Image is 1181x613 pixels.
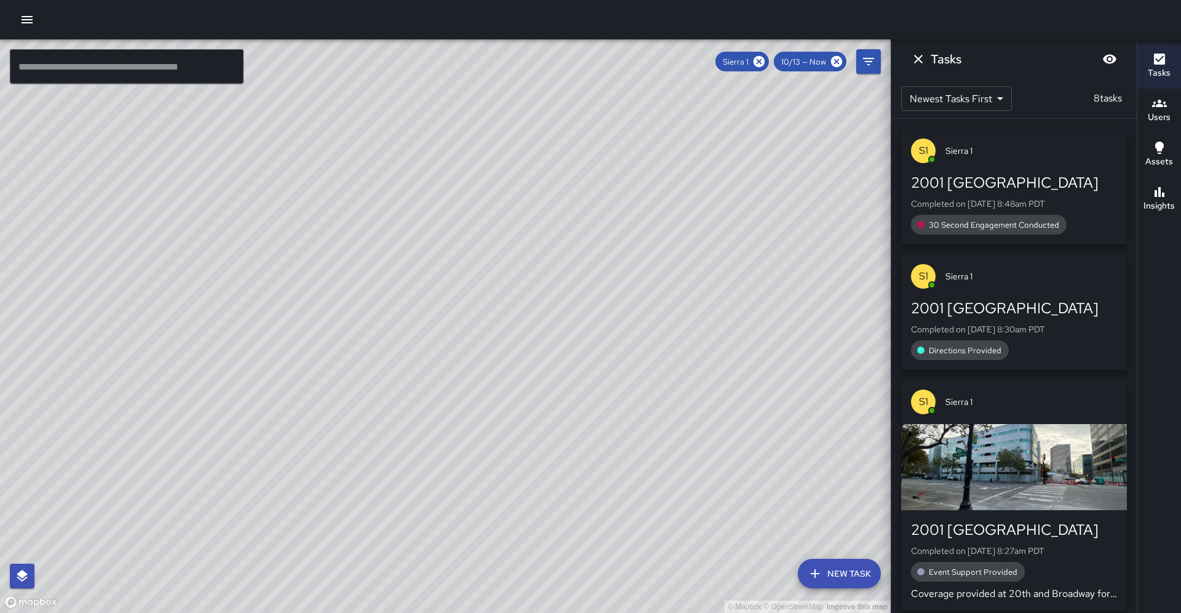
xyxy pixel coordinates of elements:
[1137,133,1181,177] button: Assets
[1137,89,1181,133] button: Users
[715,52,769,71] div: Sierra 1
[921,345,1009,356] span: Directions Provided
[919,269,928,284] p: S1
[1148,111,1171,124] h6: Users
[798,559,881,588] button: New Task
[1145,155,1173,169] h6: Assets
[774,52,846,71] div: 10/13 — Now
[911,587,1117,601] p: Coverage provided at 20th and Broadway for the safety of PG&E employees among morning commuters
[911,520,1117,540] div: 2001 [GEOGRAPHIC_DATA]
[911,173,1117,193] div: 2001 [GEOGRAPHIC_DATA]
[919,143,928,158] p: S1
[856,49,881,74] button: Filters
[901,380,1127,611] button: S1Sierra 12001 [GEOGRAPHIC_DATA]Completed on [DATE] 8:27am PDTEvent Support ProvidedCoverage prov...
[774,57,833,67] span: 10/13 — Now
[1148,66,1171,80] h6: Tasks
[901,254,1127,370] button: S1Sierra 12001 [GEOGRAPHIC_DATA]Completed on [DATE] 8:30am PDTDirections Provided
[911,545,1117,557] p: Completed on [DATE] 8:27am PDT
[911,298,1117,318] div: 2001 [GEOGRAPHIC_DATA]
[1143,199,1175,213] h6: Insights
[1137,177,1181,222] button: Insights
[945,270,1117,282] span: Sierra 1
[715,57,756,67] span: Sierra 1
[931,49,961,69] h6: Tasks
[906,47,931,71] button: Dismiss
[911,323,1117,335] p: Completed on [DATE] 8:30am PDT
[901,86,1012,111] div: Newest Tasks First
[901,129,1127,244] button: S1Sierra 12001 [GEOGRAPHIC_DATA]Completed on [DATE] 8:48am PDT30 Second Engagement Conducted
[921,220,1067,230] span: 30 Second Engagement Conducted
[919,395,928,409] p: S1
[921,567,1025,577] span: Event Support Provided
[945,396,1117,408] span: Sierra 1
[1097,47,1122,71] button: Blur
[911,198,1117,210] p: Completed on [DATE] 8:48am PDT
[1089,91,1127,106] p: 8 tasks
[1137,44,1181,89] button: Tasks
[945,145,1117,157] span: Sierra 1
